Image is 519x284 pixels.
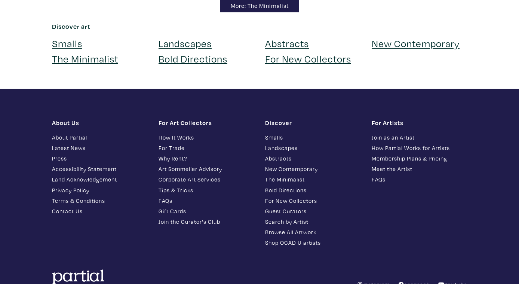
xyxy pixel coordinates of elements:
a: Smalls [265,133,360,142]
a: Bold Directions [159,52,227,65]
a: Join as an Artist [372,133,467,142]
a: New Contemporary [265,165,360,173]
a: Membership Plans & Pricing [372,154,467,163]
a: For Trade [159,144,254,152]
a: Contact Us [52,207,147,216]
a: Meet the Artist [372,165,467,173]
a: Search by Artist [265,217,360,226]
a: Terms & Conditions [52,196,147,205]
h1: About Us [52,119,147,126]
a: Shop OCAD U artists [265,238,360,247]
a: Bold Directions [265,186,360,195]
a: The Minimalist [265,175,360,184]
a: Corporate Art Services [159,175,254,184]
a: Landscapes [265,144,360,152]
a: Guest Curators [265,207,360,216]
a: Abstracts [265,154,360,163]
a: Gift Cards [159,207,254,216]
a: Browse All Artwork [265,228,360,236]
a: Press [52,154,147,163]
a: Landscapes [159,37,212,50]
a: For New Collectors [265,196,360,205]
a: Art Sommelier Advisory [159,165,254,173]
a: Why Rent? [159,154,254,163]
a: Join the Curator's Club [159,217,254,226]
a: Smalls [52,37,82,50]
a: Accessibility Statement [52,165,147,173]
a: How It Works [159,133,254,142]
a: New Contemporary [372,37,460,50]
a: Land Acknowledgement [52,175,147,184]
h1: For Artists [372,119,467,126]
a: FAQs [159,196,254,205]
a: Tips & Tricks [159,186,254,195]
h6: Discover art [52,22,467,31]
a: Abstracts [265,37,309,50]
a: For New Collectors [265,52,351,65]
a: FAQs [372,175,467,184]
h1: For Art Collectors [159,119,254,126]
a: How Partial Works for Artists [372,144,467,152]
h1: Discover [265,119,360,126]
a: The Minimalist [52,52,118,65]
a: About Partial [52,133,147,142]
a: Privacy Policy [52,186,147,195]
a: Latest News [52,144,147,152]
